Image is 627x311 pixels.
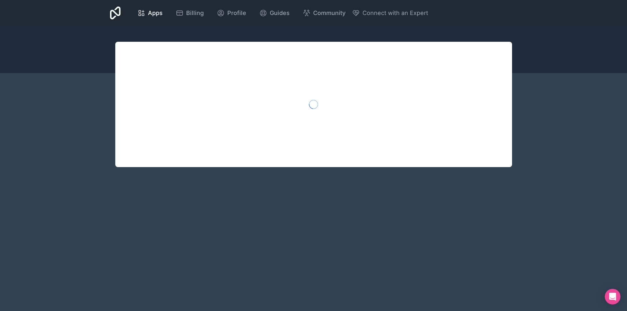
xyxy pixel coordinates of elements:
[270,8,290,18] span: Guides
[132,6,168,20] a: Apps
[313,8,346,18] span: Community
[148,8,163,18] span: Apps
[212,6,251,20] a: Profile
[227,8,246,18] span: Profile
[362,8,428,18] span: Connect with an Expert
[297,6,351,20] a: Community
[170,6,209,20] a: Billing
[186,8,204,18] span: Billing
[352,8,428,18] button: Connect with an Expert
[605,289,620,304] div: Open Intercom Messenger
[254,6,295,20] a: Guides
